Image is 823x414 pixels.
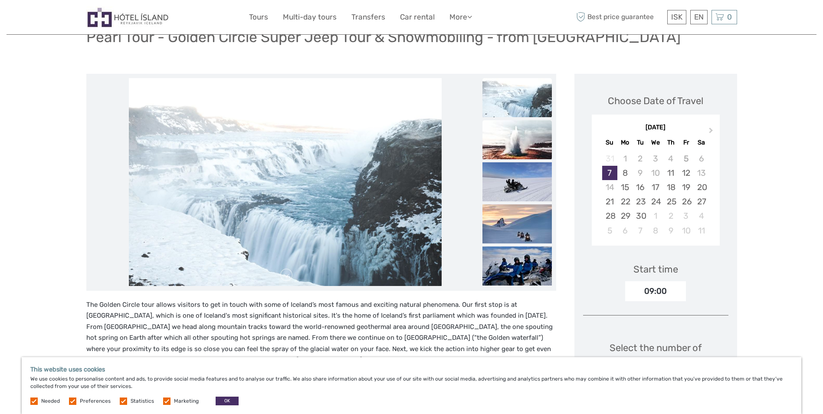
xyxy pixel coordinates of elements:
div: Choose Tuesday, September 23rd, 2025 [633,194,648,209]
div: Choose Friday, October 10th, 2025 [679,223,694,238]
div: Sa [694,137,709,148]
label: Preferences [80,398,111,405]
img: 639669f3b0314d81813c9e080ae6c491_slider_thumbnail.jpg [482,204,552,243]
div: Choose Tuesday, September 16th, 2025 [633,180,648,194]
a: Transfers [351,11,385,23]
div: Choose Friday, September 26th, 2025 [679,194,694,209]
a: Tours [249,11,268,23]
div: Choose Tuesday, October 7th, 2025 [633,223,648,238]
div: Mo [617,137,633,148]
div: Fr [679,137,694,148]
div: Choose Saturday, September 20th, 2025 [694,180,709,194]
button: Open LiveChat chat widget [100,13,110,24]
div: Start time [633,263,678,276]
label: Statistics [131,398,154,405]
div: month 2025-09 [594,151,717,238]
div: Choose Saturday, September 27th, 2025 [694,194,709,209]
span: Best price guarantee [574,10,665,24]
div: Choose Friday, October 3rd, 2025 [679,209,694,223]
div: Choose Friday, September 12th, 2025 [679,166,694,180]
a: More [449,11,472,23]
img: f15003c3cc8f47e885b70257023623dd_main_slider.jpeg [129,78,442,286]
div: Choose Wednesday, September 17th, 2025 [648,180,663,194]
div: Choose Monday, September 15th, 2025 [617,180,633,194]
div: Choose Monday, October 6th, 2025 [617,223,633,238]
div: Choose Monday, September 22nd, 2025 [617,194,633,209]
img: Hótel Ísland [86,7,170,28]
div: Choose Wednesday, September 24th, 2025 [648,194,663,209]
div: Choose Sunday, September 28th, 2025 [602,209,617,223]
div: Not available Thursday, September 4th, 2025 [663,151,679,166]
div: 09:00 [625,281,686,301]
img: f15003c3cc8f47e885b70257023623dd_slider_thumbnail.jpeg [482,78,552,117]
div: Choose Thursday, September 11th, 2025 [663,166,679,180]
div: [DATE] [592,123,720,132]
div: Tu [633,137,648,148]
span: 0 [726,13,733,21]
a: Multi-day tours [283,11,337,23]
div: Not available Wednesday, September 10th, 2025 [648,166,663,180]
img: b8822a8826ec45d5825b92fa4f601ae4_slider_thumbnail.jpg [482,162,552,201]
div: Su [602,137,617,148]
p: Chat now [12,15,98,22]
div: Choose Sunday, September 21st, 2025 [602,194,617,209]
div: Choose Thursday, September 25th, 2025 [663,194,679,209]
div: We [648,137,663,148]
div: Not available Sunday, August 31st, 2025 [602,151,617,166]
h5: This website uses cookies [30,366,793,373]
div: Select the number of participants [583,341,728,381]
div: Not available Monday, September 1st, 2025 [617,151,633,166]
div: Not available Wednesday, September 3rd, 2025 [648,151,663,166]
button: Next Month [705,125,719,139]
div: EN [690,10,708,24]
div: Choose Tuesday, September 30th, 2025 [633,209,648,223]
div: Not available Friday, September 5th, 2025 [679,151,694,166]
div: Not available Tuesday, September 2nd, 2025 [633,151,648,166]
div: Choose Friday, September 19th, 2025 [679,180,694,194]
span: ISK [671,13,682,21]
h1: Pearl Tour - Golden Circle Super Jeep Tour & Snowmobiling - from [GEOGRAPHIC_DATA] [86,28,681,46]
label: Marketing [174,398,199,405]
div: Choose Sunday, October 5th, 2025 [602,223,617,238]
img: beb7156f110246c398c407fde2ae5fce_slider_thumbnail.jpg [482,246,552,286]
div: Not available Saturday, September 6th, 2025 [694,151,709,166]
div: Choose Thursday, October 9th, 2025 [663,223,679,238]
img: d20006cff51242719c6f2951424a6da4_slider_thumbnail.jpeg [482,120,552,159]
div: Choose Date of Travel [608,94,703,108]
div: We use cookies to personalise content and ads, to provide social media features and to analyse ou... [22,357,801,414]
a: Car rental [400,11,435,23]
p: The Golden Circle tour allows visitors to get in touch with some of Iceland’s most famous and exc... [86,299,556,366]
button: OK [216,397,239,405]
div: Choose Sunday, September 7th, 2025 [602,166,617,180]
div: Not available Saturday, September 13th, 2025 [694,166,709,180]
div: Choose Monday, September 8th, 2025 [617,166,633,180]
div: Choose Wednesday, October 8th, 2025 [648,223,663,238]
div: Th [663,137,679,148]
div: Choose Monday, September 29th, 2025 [617,209,633,223]
div: Not available Sunday, September 14th, 2025 [602,180,617,194]
div: Choose Thursday, October 2nd, 2025 [663,209,679,223]
div: Choose Thursday, September 18th, 2025 [663,180,679,194]
label: Needed [41,398,60,405]
div: Choose Saturday, October 4th, 2025 [694,209,709,223]
div: Choose Wednesday, October 1st, 2025 [648,209,663,223]
div: Not available Tuesday, September 9th, 2025 [633,166,648,180]
div: Choose Saturday, October 11th, 2025 [694,223,709,238]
